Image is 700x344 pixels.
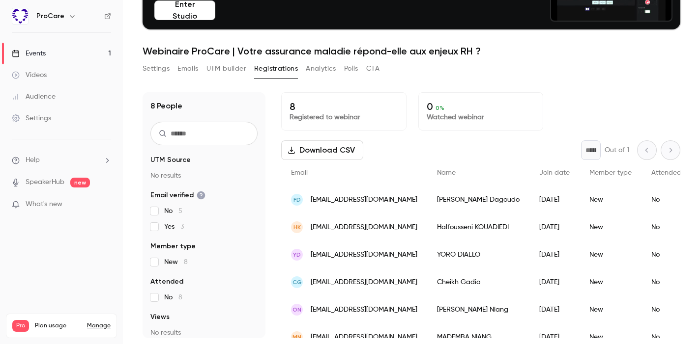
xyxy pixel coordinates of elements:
span: YD [293,250,301,259]
span: UTM Source [150,155,191,165]
p: Registered to webinar [290,112,398,122]
div: No [642,268,691,296]
span: Yes [164,222,184,232]
div: Settings [12,113,51,123]
div: YORO DIALLO [427,241,529,268]
span: No [164,206,182,216]
span: What's new [26,199,62,210]
img: ProCare [12,8,28,24]
span: ON [292,305,301,314]
div: New [580,296,642,323]
button: Enter Studio [154,0,215,20]
div: [PERSON_NAME] Dagoudo [427,186,529,213]
div: [DATE] [529,213,580,241]
div: No [642,186,691,213]
button: Download CSV [281,140,363,160]
div: No [642,213,691,241]
span: 8 [184,259,188,265]
span: Name [437,169,456,176]
span: FD [293,195,301,204]
div: [PERSON_NAME] Niang [427,296,529,323]
span: MN [292,333,301,342]
span: Pro [12,320,29,332]
span: [EMAIL_ADDRESS][DOMAIN_NAME] [311,277,417,288]
button: UTM builder [206,61,246,77]
span: No [164,292,182,302]
span: New [164,257,188,267]
span: Email verified [150,190,205,200]
span: Join date [539,169,570,176]
button: Analytics [306,61,336,77]
button: CTA [366,61,379,77]
span: Views [150,312,170,322]
span: Plan usage [35,322,81,330]
p: Out of 1 [605,145,629,155]
p: No results [150,328,258,338]
span: HK [293,223,301,232]
h6: ProCare [36,11,64,21]
div: [DATE] [529,186,580,213]
div: No [642,241,691,268]
button: Polls [344,61,358,77]
span: new [70,178,90,187]
button: Settings [143,61,170,77]
a: SpeakerHub [26,177,64,187]
div: Events [12,49,46,58]
h1: Webinaire ProCare | Votre assurance maladie répond-elle aux enjeux RH ? [143,45,680,57]
div: [DATE] [529,268,580,296]
li: help-dropdown-opener [12,155,111,165]
div: Videos [12,70,47,80]
span: [EMAIL_ADDRESS][DOMAIN_NAME] [311,305,417,315]
div: [DATE] [529,296,580,323]
div: Cheikh Gadio [427,268,529,296]
span: 3 [180,223,184,230]
span: 5 [178,208,182,214]
span: CG [292,278,302,287]
a: Manage [87,322,111,330]
div: New [580,241,642,268]
button: Registrations [254,61,298,77]
div: [DATE] [529,241,580,268]
span: Help [26,155,40,165]
div: Audience [12,92,56,102]
span: Attended [150,277,183,287]
div: No [642,296,691,323]
p: 8 [290,101,398,112]
div: Halfousseni KOUADIEDI [427,213,529,241]
span: [EMAIL_ADDRESS][DOMAIN_NAME] [311,195,417,205]
span: Attended [651,169,681,176]
span: [EMAIL_ADDRESS][DOMAIN_NAME] [311,332,417,343]
h1: 8 People [150,100,182,112]
p: No results [150,171,258,181]
p: 0 [427,101,535,112]
span: Email [291,169,308,176]
div: New [580,213,642,241]
button: Emails [177,61,198,77]
div: New [580,186,642,213]
span: Member type [589,169,632,176]
p: Watched webinar [427,112,535,122]
span: Member type [150,241,196,251]
div: New [580,268,642,296]
span: 0 % [436,105,444,111]
span: [EMAIL_ADDRESS][DOMAIN_NAME] [311,222,417,233]
span: 8 [178,294,182,301]
iframe: Noticeable Trigger [99,200,111,209]
span: [EMAIL_ADDRESS][DOMAIN_NAME] [311,250,417,260]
